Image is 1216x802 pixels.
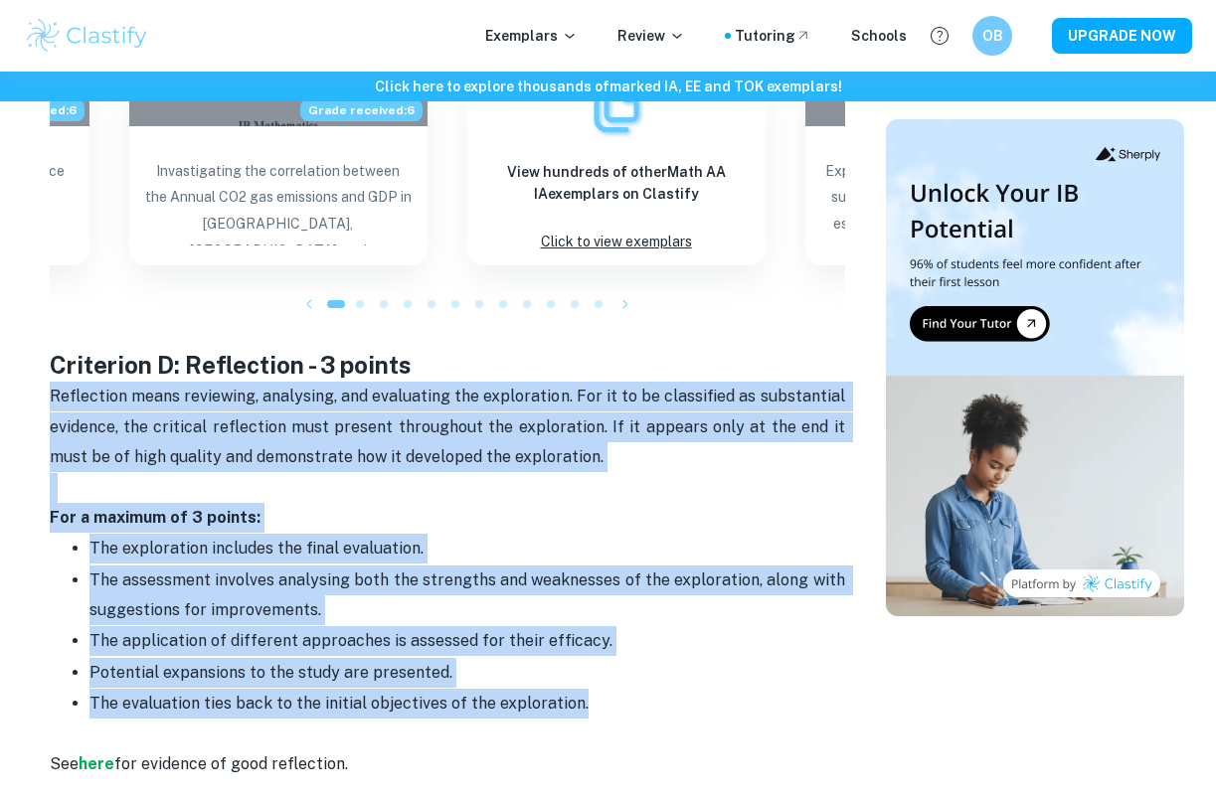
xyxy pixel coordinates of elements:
[300,99,423,121] span: Grade received: 6
[972,16,1012,56] button: OB
[923,19,956,53] button: Help and Feedback
[89,539,424,558] span: The exploration includes the final evaluation.
[4,76,1212,97] h6: Click here to explore thousands of marked IA, EE and TOK exemplars !
[483,161,750,205] h6: View hundreds of other Math AA IA exemplars on Clastify
[129,67,428,265] a: Blog exemplar: Invastigating the correlation between thGrade received:6Invastigating the correlat...
[89,631,612,650] span: The application of different approaches is assessed for their efficacy.
[89,663,452,682] span: Potential expansions to the study are presented.
[50,508,261,527] strong: For a maximum of 3 points:
[50,387,849,466] span: Reflection means reviewing, analysing, and evaluating the exploration. For it to be classified as...
[851,25,907,47] a: Schools
[541,229,692,255] p: Click to view exemplars
[1052,18,1192,54] button: UPGRADE NOW
[50,351,412,379] strong: Criterion D: Reflection - 3 points
[821,158,1088,245] p: Exploring the method of calculating the surface area of solid of revolution and estimating the la...
[617,25,685,47] p: Review
[485,25,578,47] p: Exemplars
[89,694,589,713] span: The evaluation ties back to the initial objectives of the exploration.
[981,25,1004,47] h6: OB
[89,570,849,619] span: The assessment involves analysing both the strengths and weaknesses of the exploration, along wit...
[587,78,646,137] img: Exemplars
[735,25,811,47] a: Tutoring
[145,158,412,245] p: Invastigating the correlation between the Annual CO2 gas emissions and GDP in [GEOGRAPHIC_DATA], ...
[79,754,114,773] a: here
[886,119,1184,616] img: Thumbnail
[24,16,150,56] img: Clastify logo
[467,67,766,265] a: ExemplarsView hundreds of otherMath AA IAexemplars on ClastifyClick to view exemplars
[805,67,1104,265] a: Blog exemplar: Exploring the method of calculating the Exploring the method of calculating the su...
